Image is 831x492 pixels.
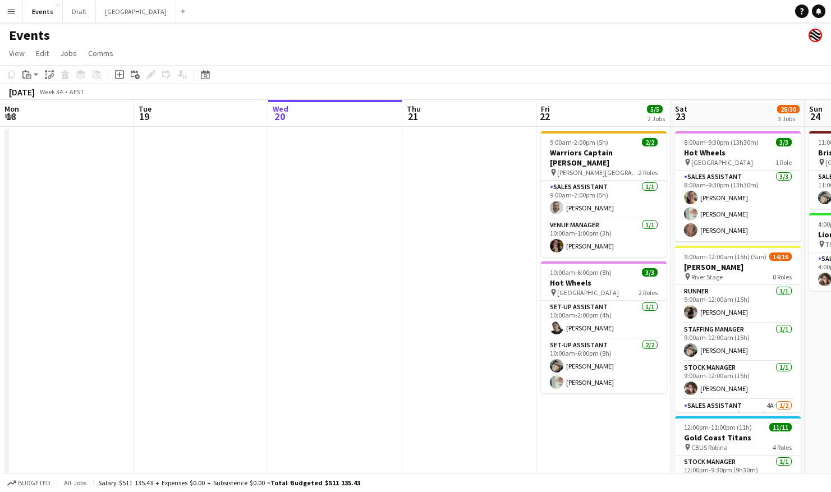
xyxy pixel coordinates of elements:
[675,361,801,399] app-card-role: Stock Manager1/19:00am-12:00am (15h)[PERSON_NAME]
[675,104,687,114] span: Sat
[9,27,50,44] h1: Events
[648,114,665,123] div: 2 Jobs
[407,104,421,114] span: Thu
[769,423,792,431] span: 11/11
[9,48,25,58] span: View
[550,268,612,277] span: 10:00am-6:00pm (8h)
[675,399,801,454] app-card-role: Sales Assistant4A1/210:00am-11:30pm (13h30m)
[684,423,752,431] span: 12:00pm-11:00pm (11h)
[541,181,667,219] app-card-role: Sales Assistant1/19:00am-2:00pm (5h)[PERSON_NAME]
[684,252,766,261] span: 9:00am-12:00am (15h) (Sun)
[541,131,667,257] app-job-card: 9:00am-2:00pm (5h)2/2Warriors Captain [PERSON_NAME] [PERSON_NAME][GEOGRAPHIC_DATA]2 RolesSales As...
[539,110,550,123] span: 22
[675,148,801,158] h3: Hot Wheels
[270,479,360,487] span: Total Budgeted $511 135.43
[137,110,151,123] span: 19
[31,46,53,61] a: Edit
[405,110,421,123] span: 21
[6,477,52,489] button: Budgeted
[541,301,667,339] app-card-role: Set-up Assistant1/110:00am-2:00pm (4h)[PERSON_NAME]
[541,219,667,257] app-card-role: Venue Manager1/110:00am-1:00pm (3h)[PERSON_NAME]
[541,104,550,114] span: Fri
[809,29,822,42] app-user-avatar: Event Merch
[18,479,50,487] span: Budgeted
[541,261,667,393] app-job-card: 10:00am-6:00pm (8h)3/3Hot Wheels [GEOGRAPHIC_DATA]2 RolesSet-up Assistant1/110:00am-2:00pm (4h)[P...
[807,110,823,123] span: 24
[3,110,19,123] span: 18
[37,88,65,96] span: Week 34
[778,114,799,123] div: 3 Jobs
[36,48,49,58] span: Edit
[675,285,801,323] app-card-role: Runner1/19:00am-12:00am (15h)[PERSON_NAME]
[557,288,619,297] span: [GEOGRAPHIC_DATA]
[675,171,801,241] app-card-role: Sales Assistant3/38:00am-9:30pm (13h30m)[PERSON_NAME][PERSON_NAME][PERSON_NAME]
[773,273,792,281] span: 8 Roles
[4,104,19,114] span: Mon
[60,48,77,58] span: Jobs
[642,268,658,277] span: 3/3
[675,323,801,361] app-card-role: Staffing Manager1/19:00am-12:00am (15h)[PERSON_NAME]
[56,46,81,61] a: Jobs
[773,443,792,452] span: 4 Roles
[273,104,288,114] span: Wed
[98,479,360,487] div: Salary $511 135.43 + Expenses $0.00 + Subsistence $0.00 =
[691,158,753,167] span: [GEOGRAPHIC_DATA]
[557,168,639,177] span: [PERSON_NAME][GEOGRAPHIC_DATA]
[647,105,663,113] span: 5/5
[684,138,759,146] span: 8:00am-9:30pm (13h30m)
[639,168,658,177] span: 2 Roles
[642,138,658,146] span: 2/2
[541,339,667,393] app-card-role: Set-up Assistant2/210:00am-6:00pm (8h)[PERSON_NAME][PERSON_NAME]
[776,138,792,146] span: 3/3
[96,1,176,22] button: [GEOGRAPHIC_DATA]
[550,138,608,146] span: 9:00am-2:00pm (5h)
[809,104,823,114] span: Sun
[675,131,801,241] app-job-card: 8:00am-9:30pm (13h30m)3/3Hot Wheels [GEOGRAPHIC_DATA]1 RoleSales Assistant3/38:00am-9:30pm (13h30...
[271,110,288,123] span: 20
[139,104,151,114] span: Tue
[691,443,728,452] span: CBUS Robina
[23,1,63,22] button: Events
[675,262,801,272] h3: [PERSON_NAME]
[9,86,35,98] div: [DATE]
[541,278,667,288] h3: Hot Wheels
[88,48,113,58] span: Comms
[777,105,800,113] span: 28/30
[675,433,801,443] h3: Gold Coast Titans
[4,46,29,61] a: View
[62,479,89,487] span: All jobs
[691,273,723,281] span: River Stage
[639,288,658,297] span: 2 Roles
[541,148,667,168] h3: Warriors Captain [PERSON_NAME]
[769,252,792,261] span: 14/16
[63,1,96,22] button: Draft
[775,158,792,167] span: 1 Role
[84,46,118,61] a: Comms
[70,88,84,96] div: AEST
[673,110,687,123] span: 23
[675,246,801,412] app-job-card: 9:00am-12:00am (15h) (Sun)14/16[PERSON_NAME] River Stage8 RolesRunner1/19:00am-12:00am (15h)[PERS...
